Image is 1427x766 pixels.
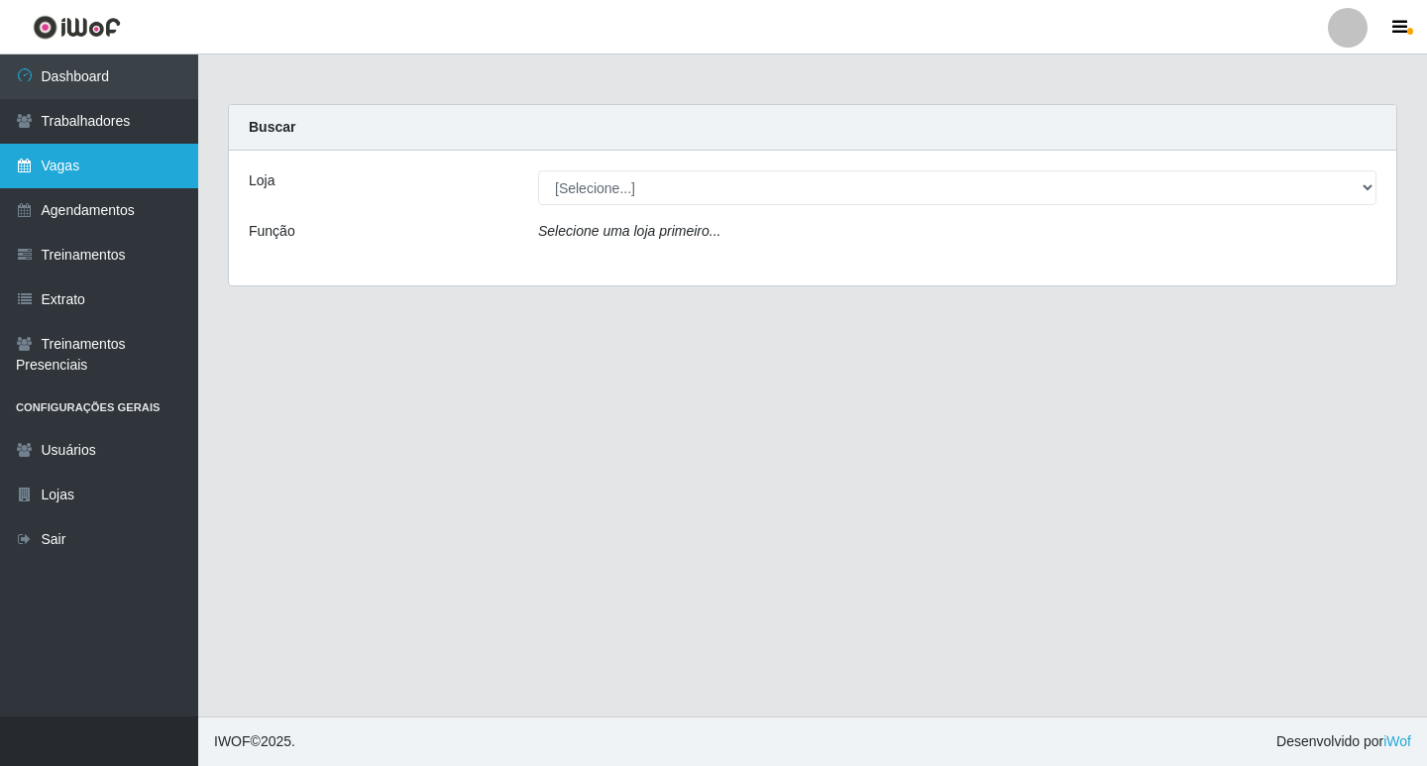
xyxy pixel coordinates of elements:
i: Selecione uma loja primeiro... [538,223,720,239]
label: Loja [249,170,274,191]
span: © 2025 . [214,731,295,752]
a: iWof [1383,733,1411,749]
span: Desenvolvido por [1276,731,1411,752]
strong: Buscar [249,119,295,135]
span: IWOF [214,733,251,749]
img: CoreUI Logo [33,15,121,40]
label: Função [249,221,295,242]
